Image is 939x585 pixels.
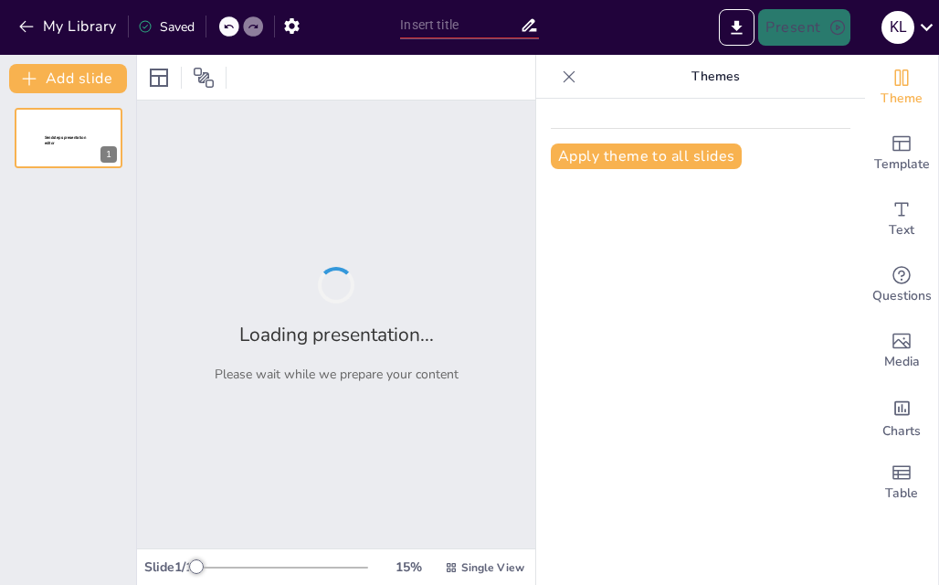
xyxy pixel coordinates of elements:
[14,12,124,41] button: My Library
[882,421,921,441] span: Charts
[584,55,847,99] p: Themes
[881,89,923,109] span: Theme
[100,146,117,163] div: 1
[144,63,174,92] div: Layout
[881,9,914,46] button: K L
[865,55,938,121] div: Change the overall theme
[144,558,193,576] div: Slide 1 / 1
[138,18,195,36] div: Saved
[889,220,914,240] span: Text
[400,12,519,38] input: Insert title
[45,135,86,145] span: Sendsteps presentation editor
[386,558,430,576] div: 15 %
[758,9,849,46] button: Present
[865,121,938,186] div: Add ready made slides
[719,9,754,46] button: Export to PowerPoint
[461,560,524,575] span: Single View
[885,484,918,504] span: Table
[9,64,127,93] button: Add slide
[239,322,434,347] h2: Loading presentation...
[865,450,938,516] div: Add a table
[15,108,122,168] div: 1
[881,11,914,44] div: K L
[551,144,742,169] button: Apply theme to all slides
[193,67,215,89] span: Position
[872,286,932,306] span: Questions
[865,384,938,450] div: Add charts and graphs
[215,366,459,383] p: Please wait while we prepare your content
[865,252,938,318] div: Get real-time input from your audience
[865,318,938,384] div: Add images, graphics, shapes or video
[874,154,930,175] span: Template
[865,186,938,252] div: Add text boxes
[884,352,920,372] span: Media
